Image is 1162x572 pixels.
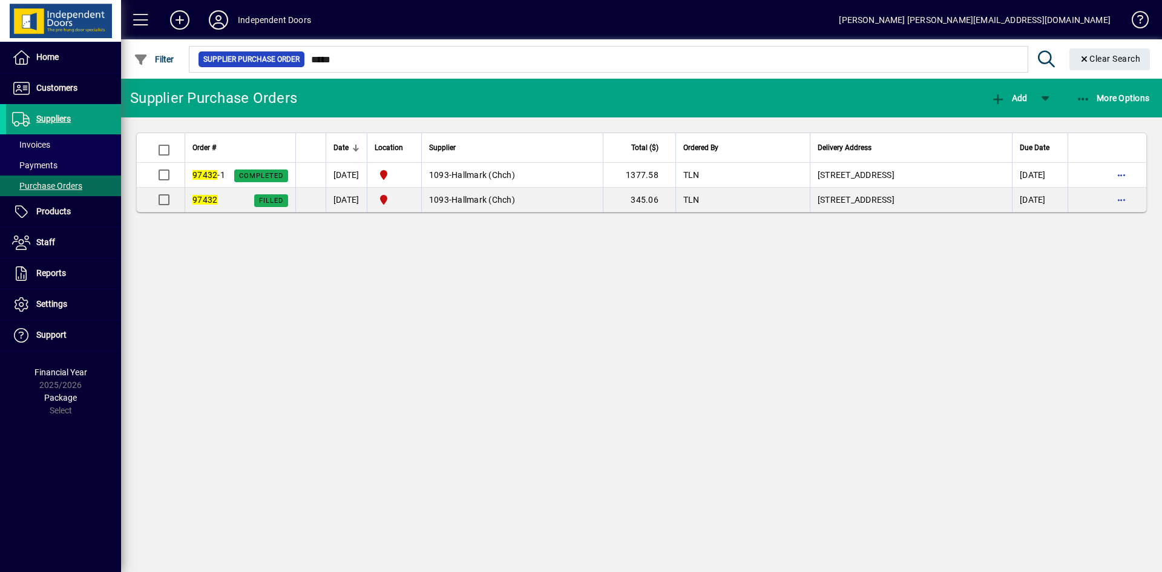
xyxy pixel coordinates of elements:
[259,197,283,205] span: Filled
[810,188,1012,212] td: [STREET_ADDRESS]
[1112,190,1131,209] button: More options
[36,206,71,216] span: Products
[375,141,414,154] div: Location
[1020,141,1060,154] div: Due Date
[6,42,121,73] a: Home
[683,170,700,180] span: TLN
[988,87,1030,109] button: Add
[192,141,216,154] span: Order #
[131,48,177,70] button: Filter
[839,10,1111,30] div: [PERSON_NAME] [PERSON_NAME][EMAIL_ADDRESS][DOMAIN_NAME]
[6,176,121,196] a: Purchase Orders
[421,163,603,188] td: -
[192,195,217,205] em: 97432
[36,330,67,340] span: Support
[203,53,300,65] span: Supplier Purchase Order
[6,134,121,155] a: Invoices
[239,172,283,180] span: Completed
[36,83,77,93] span: Customers
[1123,2,1147,42] a: Knowledge Base
[375,141,403,154] span: Location
[429,195,449,205] span: 1093
[429,141,596,154] div: Supplier
[333,141,349,154] span: Date
[429,170,449,180] span: 1093
[36,299,67,309] span: Settings
[12,140,50,150] span: Invoices
[421,188,603,212] td: -
[1076,93,1150,103] span: More Options
[6,155,121,176] a: Payments
[683,141,803,154] div: Ordered By
[1112,165,1131,185] button: More options
[683,141,718,154] span: Ordered By
[36,114,71,123] span: Suppliers
[1069,48,1151,70] button: Clear
[326,188,367,212] td: [DATE]
[451,195,515,205] span: Hallmark (Chch)
[160,9,199,31] button: Add
[199,9,238,31] button: Profile
[36,268,66,278] span: Reports
[1012,163,1068,188] td: [DATE]
[1079,54,1141,64] span: Clear Search
[6,320,121,350] a: Support
[603,188,675,212] td: 345.06
[818,141,871,154] span: Delivery Address
[192,141,288,154] div: Order #
[6,73,121,104] a: Customers
[36,237,55,247] span: Staff
[44,393,77,403] span: Package
[683,195,700,205] span: TLN
[34,367,87,377] span: Financial Year
[611,141,669,154] div: Total ($)
[375,192,414,207] span: Christchurch
[6,289,121,320] a: Settings
[192,170,225,180] span: -1
[130,88,297,108] div: Supplier Purchase Orders
[12,160,57,170] span: Payments
[134,54,174,64] span: Filter
[991,93,1027,103] span: Add
[1012,188,1068,212] td: [DATE]
[375,168,414,182] span: Christchurch
[631,141,658,154] span: Total ($)
[36,52,59,62] span: Home
[6,197,121,227] a: Products
[429,141,456,154] span: Supplier
[810,163,1012,188] td: [STREET_ADDRESS]
[1073,87,1153,109] button: More Options
[12,181,82,191] span: Purchase Orders
[6,258,121,289] a: Reports
[603,163,675,188] td: 1377.58
[451,170,515,180] span: Hallmark (Chch)
[326,163,367,188] td: [DATE]
[333,141,359,154] div: Date
[6,228,121,258] a: Staff
[238,10,311,30] div: Independent Doors
[1020,141,1049,154] span: Due Date
[192,170,217,180] em: 97432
